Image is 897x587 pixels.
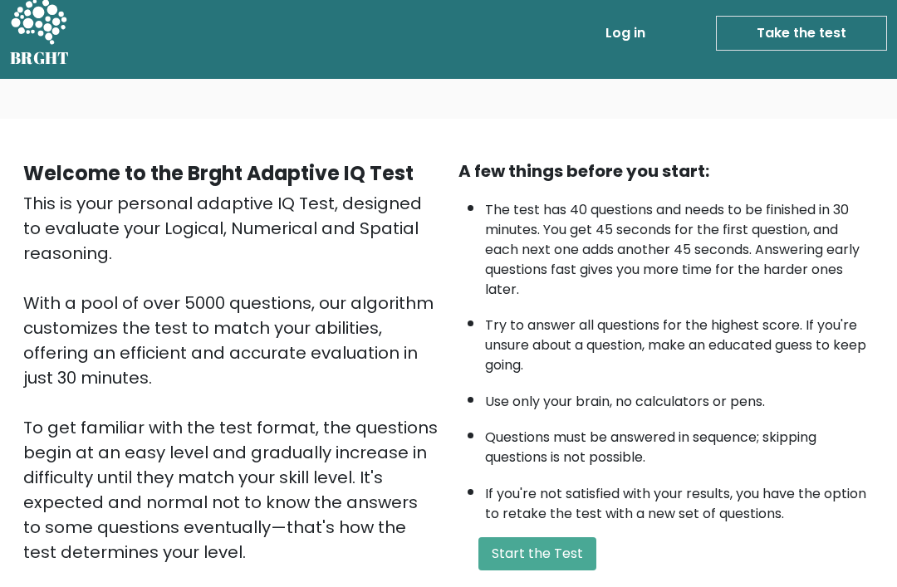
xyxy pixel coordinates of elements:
li: The test has 40 questions and needs to be finished in 30 minutes. You get 45 seconds for the firs... [485,192,874,300]
li: Use only your brain, no calculators or pens. [485,384,874,412]
h5: BRGHT [10,48,70,68]
div: A few things before you start: [458,159,874,183]
li: Try to answer all questions for the highest score. If you're unsure about a question, make an edu... [485,307,874,375]
button: Start the Test [478,537,596,570]
li: If you're not satisfied with your results, you have the option to retake the test with a new set ... [485,476,874,524]
a: Take the test [716,16,887,51]
b: Welcome to the Brght Adaptive IQ Test [23,159,414,187]
a: Log in [599,17,652,50]
li: Questions must be answered in sequence; skipping questions is not possible. [485,419,874,467]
